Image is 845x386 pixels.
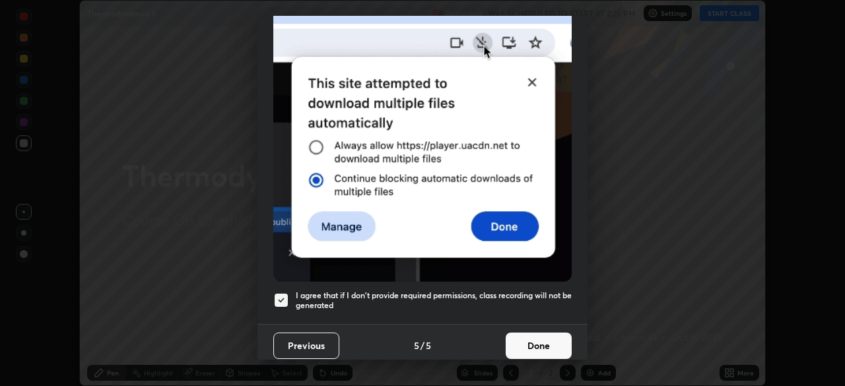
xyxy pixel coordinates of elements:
button: Done [506,333,572,359]
h4: 5 [426,338,431,352]
h4: / [421,338,424,352]
h5: I agree that if I don't provide required permissions, class recording will not be generated [296,290,572,311]
h4: 5 [414,338,419,352]
button: Previous [273,333,339,359]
